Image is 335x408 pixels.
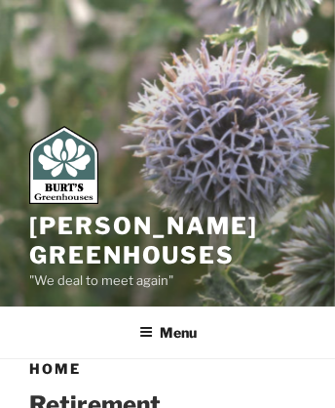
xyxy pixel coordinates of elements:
button: Menu [126,308,210,356]
img: Burt's Greenhouses [29,126,98,204]
p: "We deal to meet again" [29,270,306,292]
a: [PERSON_NAME] Greenhouses [29,212,258,269]
h1: Home [29,359,306,379]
